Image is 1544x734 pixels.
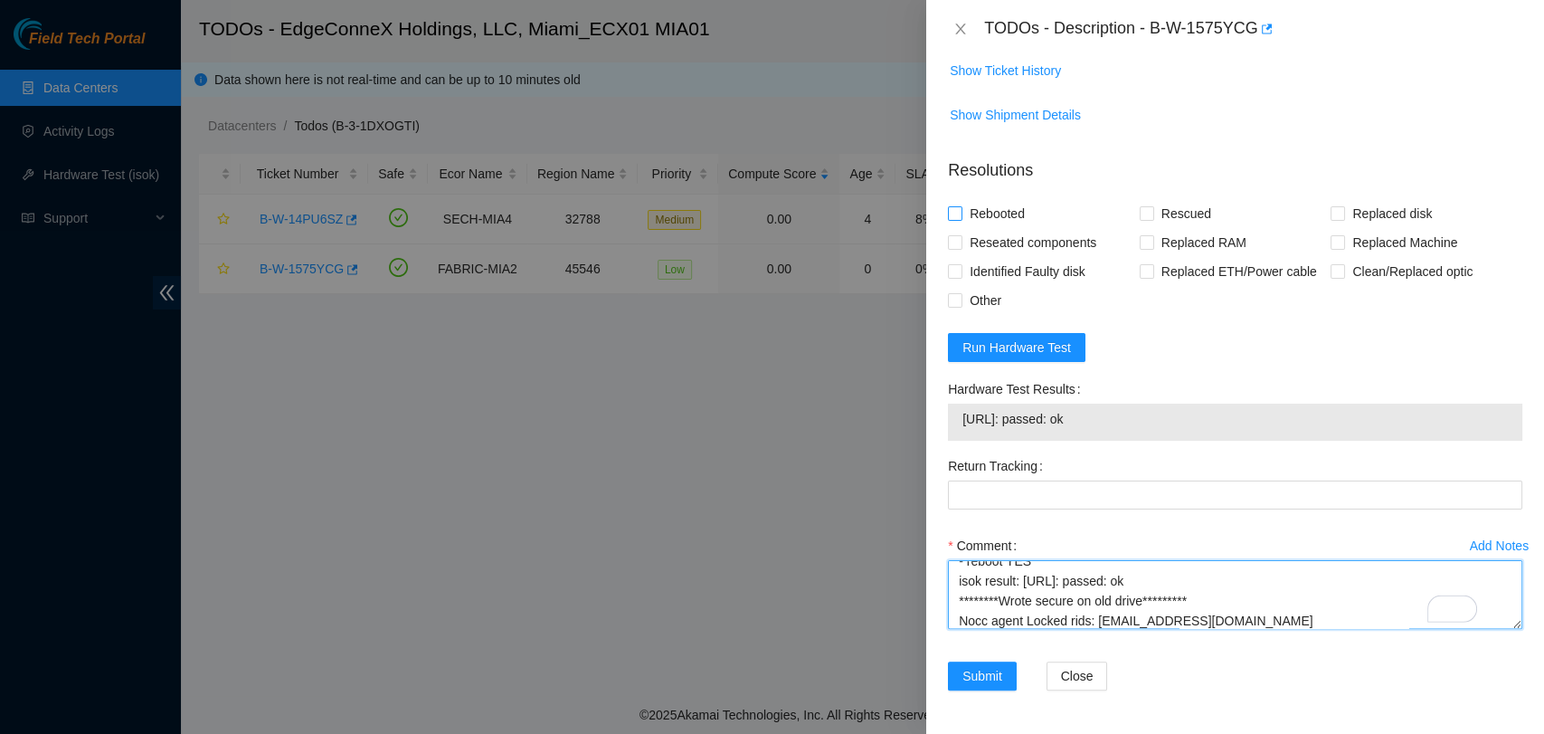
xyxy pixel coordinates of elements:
[948,662,1017,691] button: Submit
[962,286,1009,315] span: Other
[1154,257,1324,286] span: Replaced ETH/Power cable
[1469,531,1530,560] button: Add Notes
[948,333,1085,362] button: Run Hardware Test
[950,105,1081,125] span: Show Shipment Details
[962,666,1002,686] span: Submit
[948,144,1522,183] p: Resolutions
[953,22,968,36] span: close
[1345,257,1480,286] span: Clean/Replaced optic
[1061,666,1094,686] span: Close
[962,199,1032,228] span: Rebooted
[949,56,1062,85] button: Show Ticket History
[962,338,1071,357] span: Run Hardware Test
[1345,228,1464,257] span: Replaced Machine
[1154,199,1218,228] span: Rescued
[948,531,1024,560] label: Comment
[948,481,1522,510] input: Return Tracking
[1047,662,1108,691] button: Close
[948,375,1087,404] label: Hardware Test Results
[948,452,1050,481] label: Return Tracking
[1345,199,1439,228] span: Replaced disk
[948,560,1522,629] textarea: To enrich screen reader interactions, please activate Accessibility in Grammarly extension settings
[950,61,1061,81] span: Show Ticket History
[984,14,1522,43] div: TODOs - Description - B-W-1575YCG
[962,228,1104,257] span: Reseated components
[1470,539,1529,552] div: Add Notes
[962,409,1508,429] span: [URL]: passed: ok
[948,21,973,38] button: Close
[1154,228,1254,257] span: Replaced RAM
[949,100,1082,129] button: Show Shipment Details
[962,257,1093,286] span: Identified Faulty disk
